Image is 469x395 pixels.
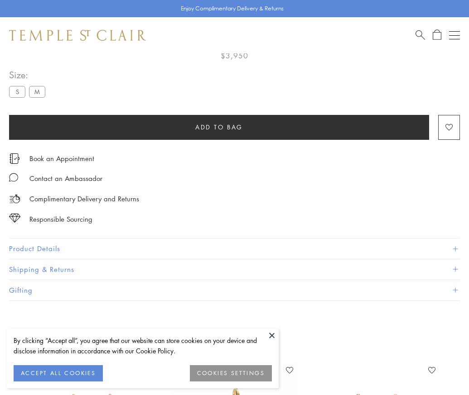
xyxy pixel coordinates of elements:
label: M [29,86,45,97]
p: Complimentary Delivery and Returns [29,193,139,205]
a: Search [416,29,425,41]
a: Book an Appointment [29,153,94,163]
p: Enjoy Complimentary Delivery & Returns [181,4,284,13]
img: Temple St. Clair [9,30,146,41]
button: Gifting [9,280,460,300]
label: S [9,86,25,97]
button: Add to bag [9,115,429,140]
span: Size: [9,67,49,82]
img: MessageIcon-01_2.svg [9,173,18,182]
div: By clicking “Accept all”, you agree that our website can store cookies on your device and disclos... [14,335,272,356]
div: Contact an Ambassador [29,173,102,184]
img: icon_sourcing.svg [9,214,20,223]
a: Open Shopping Bag [433,29,441,41]
div: Responsible Sourcing [29,214,92,225]
span: $3,950 [221,50,248,62]
span: Add to bag [195,122,243,132]
button: Shipping & Returns [9,259,460,280]
img: icon_delivery.svg [9,193,20,205]
img: icon_appointment.svg [9,153,20,164]
button: ACCEPT ALL COOKIES [14,365,103,381]
button: COOKIES SETTINGS [190,365,272,381]
button: Open navigation [449,30,460,41]
button: Product Details [9,238,460,259]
